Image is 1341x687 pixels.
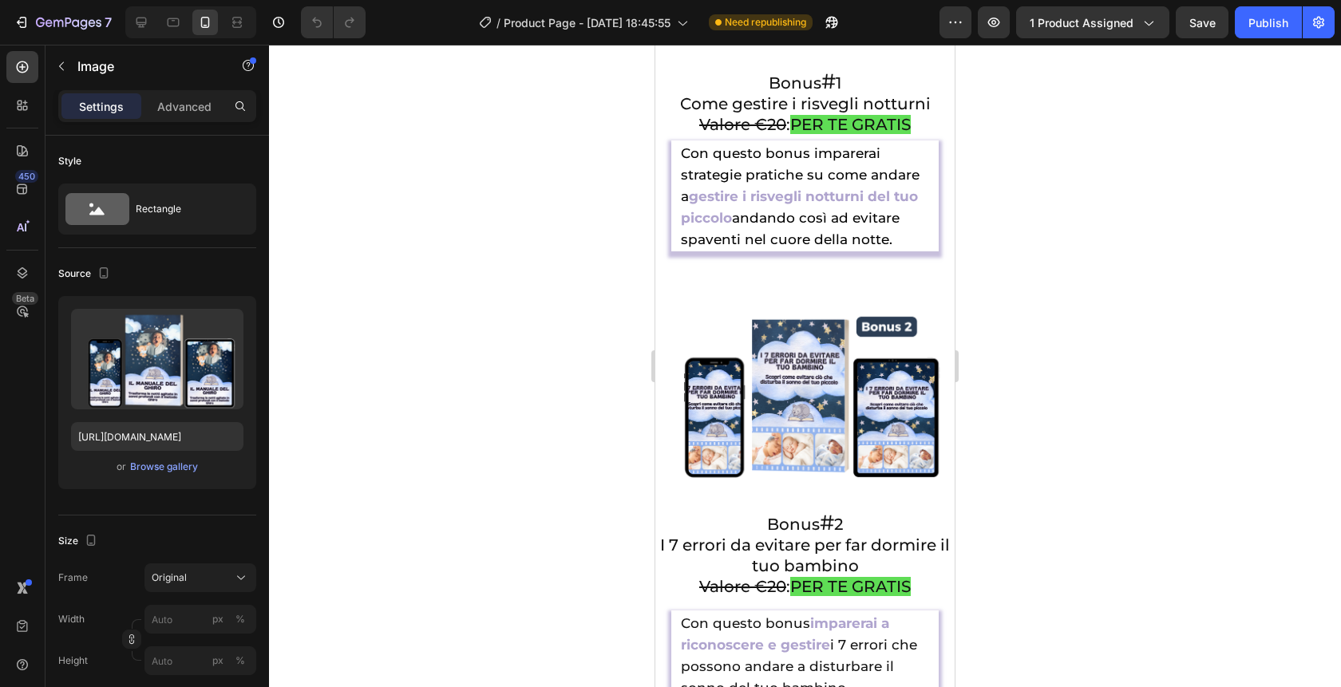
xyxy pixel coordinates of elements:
button: Save [1176,6,1228,38]
div: % [235,612,245,626]
button: % [208,610,227,629]
label: Height [58,653,88,668]
button: Publish [1235,6,1302,38]
img: preview-image [71,309,243,409]
div: Source [58,263,113,285]
div: Browse gallery [130,460,198,474]
div: Style [58,154,81,168]
button: 1 product assigned [1016,6,1169,38]
span: or [117,457,126,476]
span: / [496,14,500,31]
span: i 7 errori che possono andare a disturbare il sonno del tuo bambino. [26,592,262,651]
div: Beta [12,292,38,305]
p: Image [77,57,213,76]
div: px [212,612,223,626]
label: Frame [58,571,88,585]
div: Size [58,531,101,552]
p: Settings [79,98,124,115]
input: px% [144,646,256,675]
div: Undo/Redo [301,6,366,38]
iframe: Design area [655,45,955,687]
span: Save [1189,16,1216,30]
span: 1 product assigned [1030,14,1133,31]
div: % [235,653,245,668]
span: Need republishing [725,15,806,30]
span: Product Page - [DATE] 18:45:55 [504,14,670,31]
span: Original [152,571,187,585]
button: % [208,651,227,670]
p: Advanced [157,98,212,115]
input: https://example.com/image.jpg [71,422,243,451]
div: Publish [1248,14,1288,31]
div: 450 [15,170,38,183]
div: px [212,653,223,668]
button: Original [144,563,256,592]
button: Browse gallery [129,459,199,475]
input: px% [144,605,256,634]
p: 7 [105,13,112,32]
button: 7 [6,6,119,38]
label: Width [58,612,85,626]
div: Rectangle [136,191,233,227]
button: px [231,651,250,670]
button: px [231,610,250,629]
